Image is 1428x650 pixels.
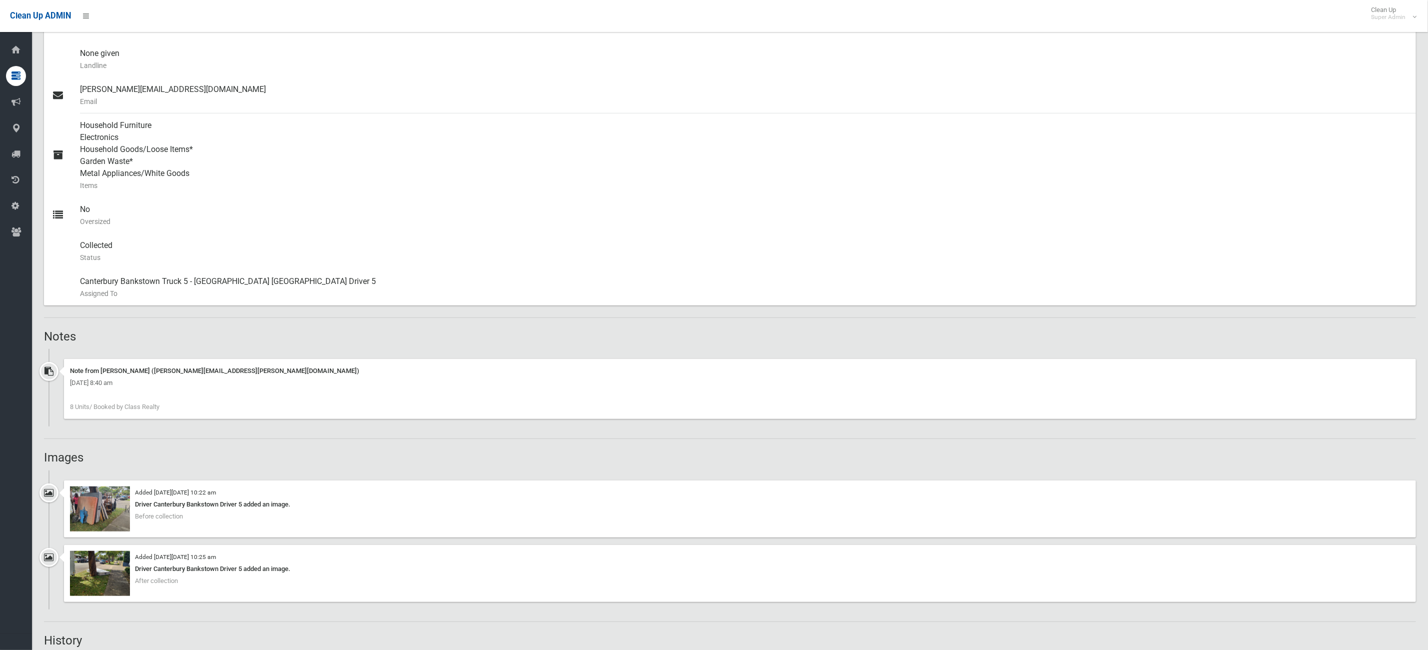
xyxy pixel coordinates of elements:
[44,77,1416,113] a: [PERSON_NAME][EMAIL_ADDRESS][DOMAIN_NAME]Email
[80,251,1408,263] small: Status
[135,553,216,560] small: Added [DATE][DATE] 10:25 am
[70,365,1410,377] div: Note from [PERSON_NAME] ([PERSON_NAME][EMAIL_ADDRESS][PERSON_NAME][DOMAIN_NAME])
[80,95,1408,107] small: Email
[135,577,178,584] span: After collection
[80,233,1408,269] div: Collected
[135,512,183,520] span: Before collection
[1366,6,1416,21] span: Clean Up
[80,179,1408,191] small: Items
[80,59,1408,71] small: Landline
[44,634,1416,647] h2: History
[80,197,1408,233] div: No
[80,269,1408,305] div: Canterbury Bankstown Truck 5 - [GEOGRAPHIC_DATA] [GEOGRAPHIC_DATA] Driver 5
[80,215,1408,227] small: Oversized
[44,330,1416,343] h2: Notes
[70,498,1410,510] div: Driver Canterbury Bankstown Driver 5 added an image.
[1371,13,1406,21] small: Super Admin
[80,113,1408,197] div: Household Furniture Electronics Household Goods/Loose Items* Garden Waste* Metal Appliances/White...
[70,377,1410,389] div: [DATE] 8:40 am
[70,551,130,596] img: 2025-02-1910.25.154003248789822521256.jpg
[70,403,159,410] span: 8 Units/ Booked by Class Realty
[70,563,1410,575] div: Driver Canterbury Bankstown Driver 5 added an image.
[70,486,130,531] img: 2025-02-1910.21.557646334799585074816.jpg
[80,287,1408,299] small: Assigned To
[44,451,1416,464] h2: Images
[10,11,71,20] span: Clean Up ADMIN
[80,77,1408,113] div: [PERSON_NAME][EMAIL_ADDRESS][DOMAIN_NAME]
[135,489,216,496] small: Added [DATE][DATE] 10:22 am
[80,41,1408,77] div: None given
